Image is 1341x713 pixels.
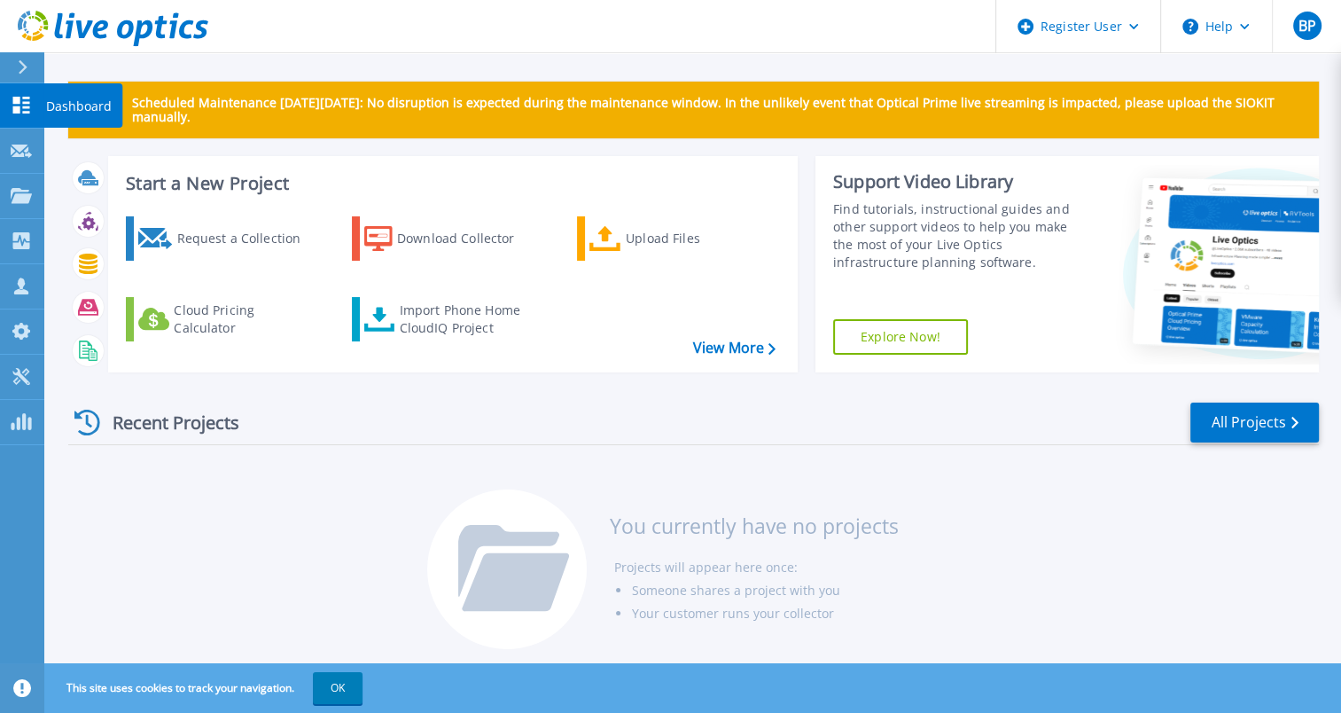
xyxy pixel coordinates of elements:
[174,302,316,337] div: Cloud Pricing Calculator
[176,221,318,256] div: Request a Collection
[613,556,898,579] li: Projects will appear here once:
[49,672,363,704] span: This site uses cookies to track your navigation.
[1190,403,1319,443] a: All Projects
[833,200,1086,271] div: Find tutorials, instructional guides and other support videos to help you make the most of your L...
[577,216,775,261] a: Upload Files
[68,401,263,444] div: Recent Projects
[631,579,898,602] li: Someone shares a project with you
[46,83,112,129] p: Dashboard
[397,221,539,256] div: Download Collector
[609,516,898,536] h3: You currently have no projects
[126,216,324,261] a: Request a Collection
[631,602,898,625] li: Your customer runs your collector
[352,216,550,261] a: Download Collector
[399,302,537,337] div: Import Phone Home CloudIQ Project
[693,340,776,356] a: View More
[833,170,1086,193] div: Support Video Library
[626,221,768,256] div: Upload Files
[126,297,324,341] a: Cloud Pricing Calculator
[833,319,968,355] a: Explore Now!
[313,672,363,704] button: OK
[126,174,775,193] h3: Start a New Project
[132,96,1305,124] p: Scheduled Maintenance [DATE][DATE]: No disruption is expected during the maintenance window. In t...
[1298,19,1315,33] span: BP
